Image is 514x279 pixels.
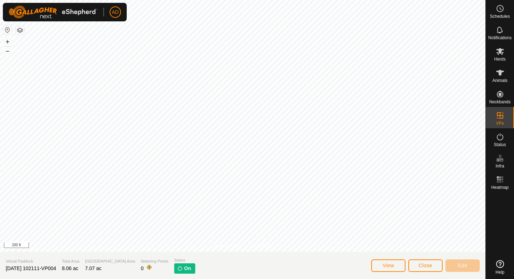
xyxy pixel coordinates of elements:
button: + [3,37,12,46]
span: VPs [496,121,504,125]
span: Status [494,143,506,147]
span: AD [112,9,119,16]
span: 8.06 ac [62,265,78,271]
span: 7.07 ac [85,265,101,271]
span: On [184,265,191,272]
span: Herds [494,57,505,61]
a: Help [486,257,514,277]
span: Schedules [490,14,510,19]
span: [DATE] 102111-VP004 [6,265,56,271]
img: Gallagher Logo [9,6,98,19]
span: Status [174,257,195,263]
button: Edit [445,259,480,272]
span: Close [419,263,432,268]
span: Total Area [62,258,79,264]
button: Close [408,259,443,272]
span: Notifications [488,36,512,40]
span: Virtual Paddock [6,258,56,264]
span: Infra [495,164,504,168]
button: – [3,47,12,55]
span: 0 [141,265,144,271]
span: Edit [458,263,467,268]
span: Help [495,270,504,274]
a: Contact Us [250,243,271,249]
button: Reset Map [3,26,12,34]
button: View [371,259,405,272]
span: Animals [492,78,508,83]
span: View [383,263,394,268]
span: [GEOGRAPHIC_DATA] Area [85,258,135,264]
a: Privacy Policy [215,243,241,249]
span: Neckbands [489,100,510,104]
span: Heatmap [491,185,509,190]
button: Map Layers [16,26,24,35]
span: Watering Points [141,258,168,264]
img: turn-on [177,265,183,271]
